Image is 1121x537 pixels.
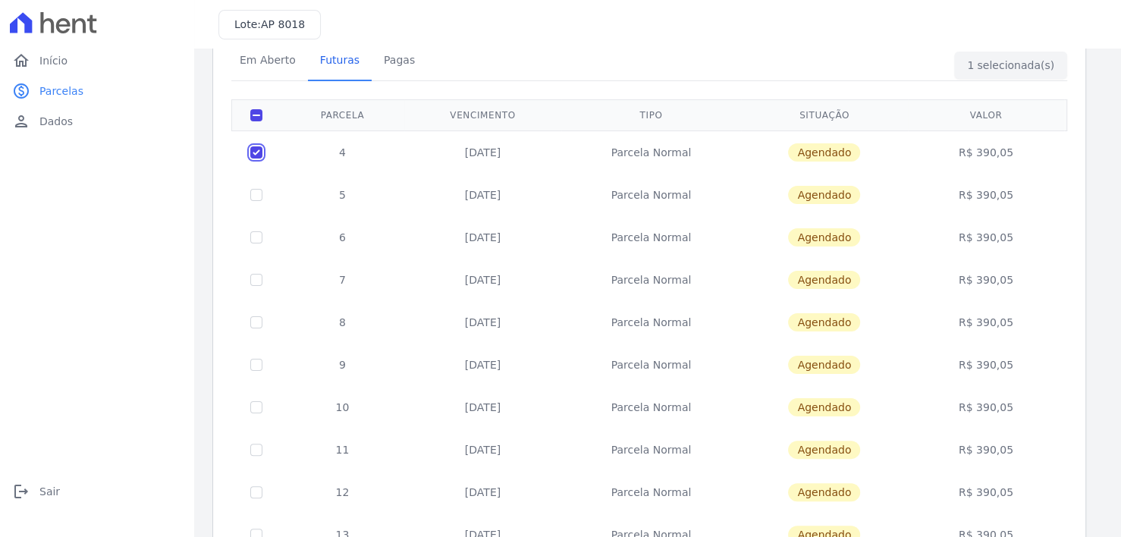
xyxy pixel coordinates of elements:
[39,53,68,68] span: Início
[404,386,561,429] td: [DATE]
[281,386,404,429] td: 10
[908,301,1064,344] td: R$ 390,05
[561,301,741,344] td: Parcela Normal
[404,174,561,216] td: [DATE]
[908,130,1064,174] td: R$ 390,05
[788,313,860,331] span: Agendado
[404,301,561,344] td: [DATE]
[281,216,404,259] td: 6
[561,386,741,429] td: Parcela Normal
[404,471,561,513] td: [DATE]
[561,130,741,174] td: Parcela Normal
[311,45,369,75] span: Futuras
[561,471,741,513] td: Parcela Normal
[375,45,424,75] span: Pagas
[561,259,741,301] td: Parcela Normal
[741,99,908,130] th: Situação
[12,82,30,100] i: paid
[6,46,188,76] a: homeInício
[281,471,404,513] td: 12
[12,112,30,130] i: person
[908,99,1064,130] th: Valor
[39,114,73,129] span: Dados
[908,344,1064,386] td: R$ 390,05
[404,216,561,259] td: [DATE]
[281,130,404,174] td: 4
[404,99,561,130] th: Vencimento
[6,76,188,106] a: paidParcelas
[404,429,561,471] td: [DATE]
[231,45,305,75] span: Em Aberto
[12,52,30,70] i: home
[788,441,860,459] span: Agendado
[908,429,1064,471] td: R$ 390,05
[12,482,30,501] i: logout
[788,398,860,416] span: Agendado
[788,356,860,374] span: Agendado
[908,386,1064,429] td: R$ 390,05
[6,476,188,507] a: logoutSair
[788,228,860,247] span: Agendado
[788,271,860,289] span: Agendado
[404,130,561,174] td: [DATE]
[404,259,561,301] td: [DATE]
[788,483,860,501] span: Agendado
[308,42,372,81] a: Futuras
[561,99,741,130] th: Tipo
[561,429,741,471] td: Parcela Normal
[908,216,1064,259] td: R$ 390,05
[788,143,860,162] span: Agendado
[561,216,741,259] td: Parcela Normal
[281,99,404,130] th: Parcela
[234,17,305,33] h3: Lote:
[39,484,60,499] span: Sair
[372,42,427,81] a: Pagas
[788,186,860,204] span: Agendado
[281,259,404,301] td: 7
[561,174,741,216] td: Parcela Normal
[228,42,308,81] a: Em Aberto
[39,83,83,99] span: Parcelas
[908,174,1064,216] td: R$ 390,05
[6,106,188,137] a: personDados
[561,344,741,386] td: Parcela Normal
[908,259,1064,301] td: R$ 390,05
[281,344,404,386] td: 9
[281,301,404,344] td: 8
[281,429,404,471] td: 11
[404,344,561,386] td: [DATE]
[908,471,1064,513] td: R$ 390,05
[281,174,404,216] td: 5
[261,18,305,30] span: AP 8018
